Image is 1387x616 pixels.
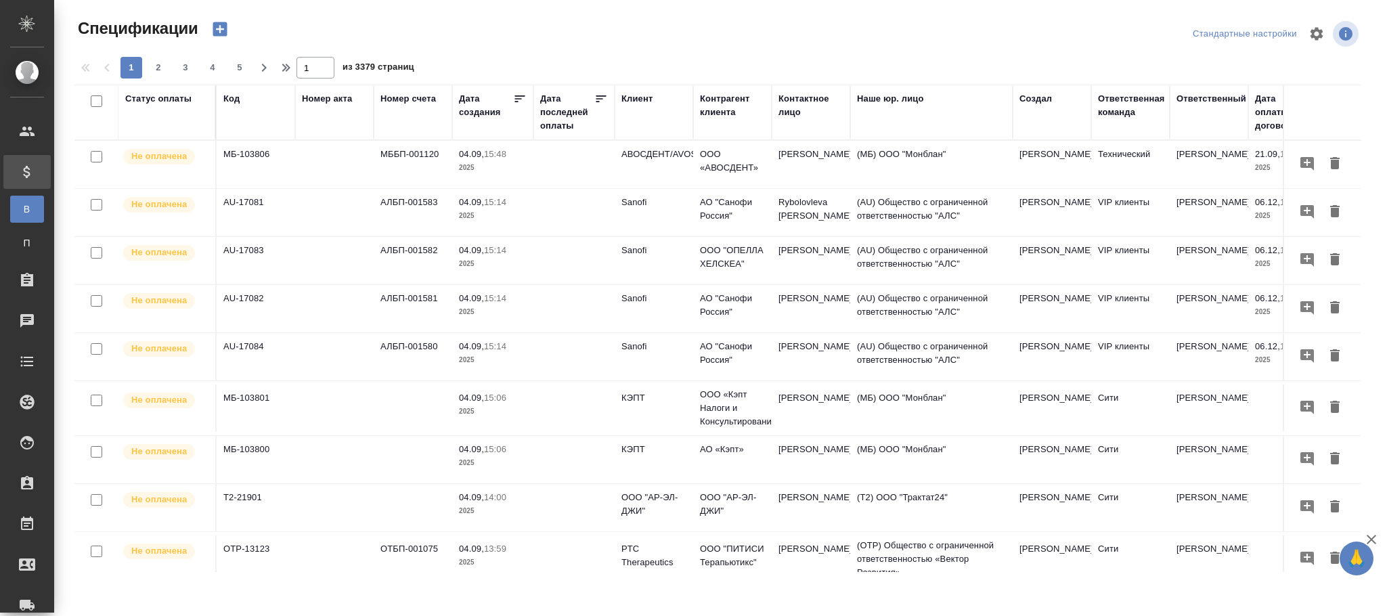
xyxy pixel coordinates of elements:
[175,57,196,79] button: 3
[131,445,187,458] p: Не оплачена
[621,92,653,106] div: Клиент
[459,92,513,119] div: Дата создания
[74,18,198,39] span: Спецификации
[484,197,506,207] p: 15:14
[1170,237,1248,284] td: [PERSON_NAME]
[1280,245,1302,255] p: 15:33
[1013,237,1091,284] td: [PERSON_NAME]
[459,492,484,502] p: 04.09,
[621,443,686,456] p: КЭПТ
[459,393,484,403] p: 04.09,
[700,196,765,223] p: АО "Санофи Россия"
[1255,92,1309,133] div: Дата оплаты по договору
[1091,384,1170,432] td: Сити
[1255,197,1280,207] p: 06.12,
[217,384,295,432] td: МБ-103801
[1255,257,1323,271] p: 2025
[1176,92,1246,106] div: Ответственный
[131,294,187,307] p: Не оплачена
[700,542,765,569] p: ООО "ПИТИСИ Терапьютикс"
[1013,384,1091,432] td: [PERSON_NAME]
[217,484,295,531] td: Т2-21901
[1189,24,1300,45] div: split button
[374,285,452,332] td: АЛБП-001581
[1323,546,1346,571] button: Удалить
[459,149,484,159] p: 04.09,
[1013,535,1091,583] td: [PERSON_NAME]
[459,257,527,271] p: 2025
[1013,285,1091,332] td: [PERSON_NAME]
[850,436,1013,483] td: (МБ) ООО "Монблан"
[772,189,850,236] td: Rybolovleva [PERSON_NAME]
[131,393,187,407] p: Не оплачена
[1280,293,1302,303] p: 15:28
[621,292,686,305] p: Sanofi
[1091,333,1170,380] td: VIP клиенты
[1170,285,1248,332] td: [PERSON_NAME]
[1091,141,1170,188] td: Технический
[772,141,850,188] td: [PERSON_NAME]
[204,18,236,41] button: Создать
[459,293,484,303] p: 04.09,
[229,61,250,74] span: 5
[1255,149,1280,159] p: 21.09,
[1255,293,1280,303] p: 06.12,
[131,150,187,163] p: Не оплачена
[850,237,1013,284] td: (AU) Общество с ограниченной ответственностью "АЛС"
[131,198,187,211] p: Не оплачена
[621,391,686,405] p: КЭПТ
[621,491,686,518] p: ООО "АР-ЭЛ-ДЖИ"
[850,285,1013,332] td: (AU) Общество с ограниченной ответственностью "АЛС"
[621,340,686,353] p: Sanofi
[1255,209,1323,223] p: 2025
[700,292,765,319] p: АО "Санофи Россия"
[217,285,295,332] td: AU-17082
[1323,248,1346,273] button: Удалить
[700,388,765,428] p: ООО «Кэпт Налоги и Консультирование»
[700,92,765,119] div: Контрагент клиента
[10,196,44,223] a: В
[484,444,506,454] p: 15:06
[459,544,484,554] p: 04.09,
[1170,333,1248,380] td: [PERSON_NAME]
[10,229,44,257] a: П
[1091,436,1170,483] td: Сити
[772,484,850,531] td: [PERSON_NAME]
[223,92,240,106] div: Код
[850,384,1013,432] td: (МБ) ООО "Монблан"
[850,333,1013,380] td: (AU) Общество с ограниченной ответственностью "АЛС"
[148,57,169,79] button: 2
[1091,189,1170,236] td: VIP клиенты
[374,333,452,380] td: АЛБП-001580
[621,148,686,161] p: АВОСДЕНТ/AVOSDENT
[850,532,1013,586] td: (OTP) Общество с ограниченной ответственностью «Вектор Развития»
[621,196,686,209] p: Sanofi
[1013,141,1091,188] td: [PERSON_NAME]
[700,443,765,456] p: АО «Кэпт»
[700,148,765,175] p: ООО «АВОСДЕНТ»
[459,341,484,351] p: 04.09,
[1019,92,1052,106] div: Создал
[1170,189,1248,236] td: [PERSON_NAME]
[1091,237,1170,284] td: VIP клиенты
[484,393,506,403] p: 15:06
[1300,18,1333,50] span: Настроить таблицу
[148,61,169,74] span: 2
[374,141,452,188] td: МББП-001120
[1255,341,1280,351] p: 06.12,
[778,92,843,119] div: Контактное лицо
[459,405,527,418] p: 2025
[484,149,506,159] p: 15:48
[17,202,37,216] span: В
[125,92,192,106] div: Статус оплаты
[459,197,484,207] p: 04.09,
[1091,535,1170,583] td: Сити
[1098,92,1165,119] div: Ответственная команда
[374,237,452,284] td: АЛБП-001582
[1091,484,1170,531] td: Сити
[772,237,850,284] td: [PERSON_NAME]
[850,189,1013,236] td: (AU) Общество с ограниченной ответственностью "АЛС"
[484,293,506,303] p: 15:14
[1323,495,1346,520] button: Удалить
[621,542,686,569] p: PTC Therapeutics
